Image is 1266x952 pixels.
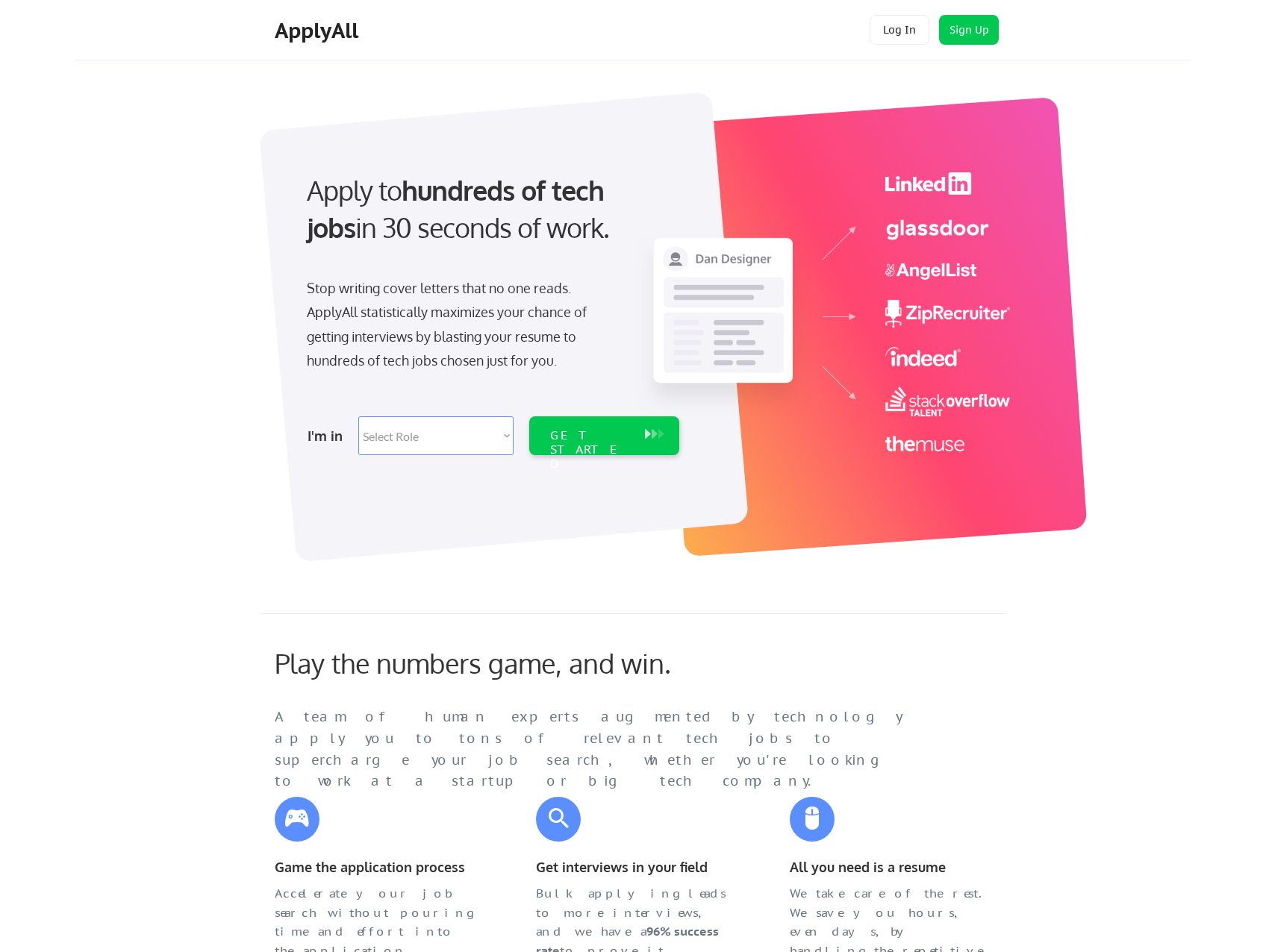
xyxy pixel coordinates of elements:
div: Stop writing cover letters that no one reads. ApplyAll statistically maximizes your chance of get... [307,276,614,373]
div: Get interviews in your field [536,857,738,878]
button: Sign Up [939,15,999,45]
div: Play the numbers game, and win. [275,647,738,679]
div: GET STARTED [550,428,630,472]
div: I'm in [308,424,349,448]
div: All you need is a resume [790,857,991,878]
div: Apply to in 30 seconds of work. [307,172,673,247]
div: ApplyAll [275,18,363,43]
div: Game the application process [275,857,476,878]
strong: hundreds of tech jobs [307,173,611,244]
div: A team of human experts augmented by technology apply you to tons of relevant tech jobs to superc... [275,707,932,792]
button: Log In [870,15,929,45]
